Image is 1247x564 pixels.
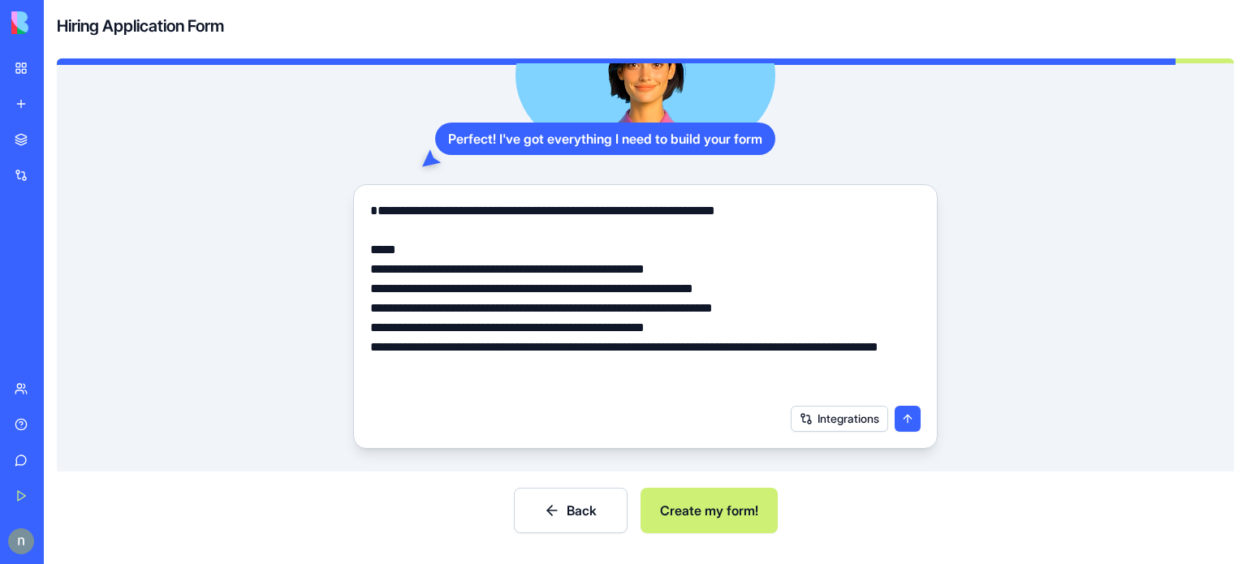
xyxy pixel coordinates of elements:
[791,406,888,432] button: Integrations
[514,488,628,533] button: Back
[11,11,112,34] img: logo
[435,123,775,155] div: Perfect! I've got everything I need to build your form
[8,528,34,554] img: ACg8ocJ9pxQUQxNaM7pl4USd8rz4DqK7w2Vkiu_ABUgCYgGTGBJWAA=s96-c
[641,488,778,533] button: Create my form!
[57,15,224,37] h4: Hiring Application Form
